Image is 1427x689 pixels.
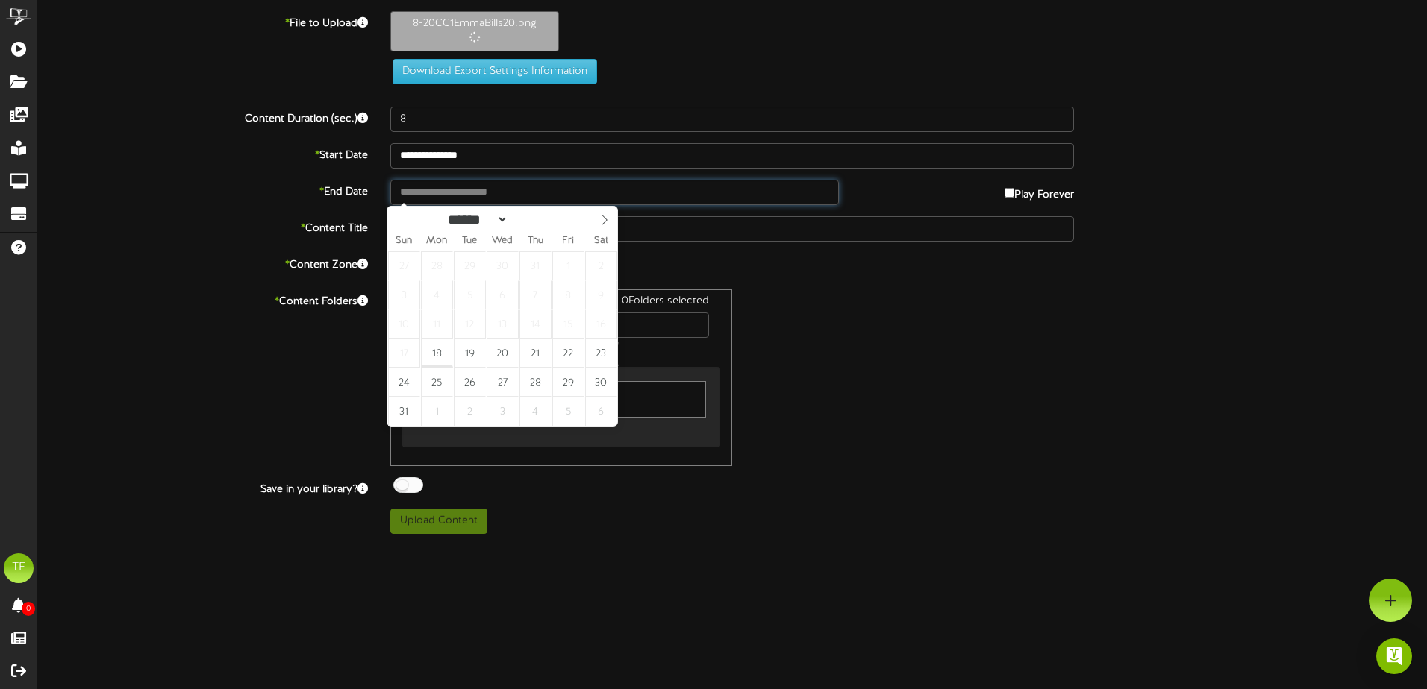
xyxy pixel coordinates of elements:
[486,236,519,246] span: Wed
[487,309,519,339] span: August 13, 2025
[454,280,486,309] span: August 5, 2025
[393,59,597,84] button: Download Export Settings Information
[388,309,420,339] span: August 10, 2025
[421,251,453,280] span: July 28, 2025
[454,368,486,397] span: August 26, 2025
[388,397,420,426] span: August 31, 2025
[584,236,617,246] span: Sat
[454,339,486,368] span: August 19, 2025
[388,368,420,397] span: August 24, 2025
[26,11,379,31] label: File to Upload
[519,397,552,426] span: September 4, 2025
[487,280,519,309] span: August 6, 2025
[519,309,552,339] span: August 14, 2025
[385,66,597,77] a: Download Export Settings Information
[508,212,562,227] input: Year
[26,180,379,200] label: End Date
[421,339,453,368] span: August 18, 2025
[26,289,379,309] label: Content Folders
[26,477,379,497] label: Save in your library?
[454,397,486,426] span: September 2, 2025
[26,143,379,163] label: Start Date
[1376,638,1412,674] div: Open Intercom Messenger
[552,280,584,309] span: August 8, 2025
[390,509,487,534] button: Upload Content
[585,309,617,339] span: August 16, 2025
[388,339,420,368] span: August 17, 2025
[421,397,453,426] span: September 1, 2025
[421,309,453,339] span: August 11, 2025
[519,368,552,397] span: August 28, 2025
[1005,180,1074,203] label: Play Forever
[519,339,552,368] span: August 21, 2025
[454,309,486,339] span: August 12, 2025
[552,368,584,397] span: August 29, 2025
[585,251,617,280] span: August 2, 2025
[519,236,552,246] span: Thu
[585,397,617,426] span: September 6, 2025
[26,216,379,236] label: Content Title
[487,397,519,426] span: September 3, 2025
[453,236,486,246] span: Tue
[552,236,584,246] span: Fri
[421,280,453,309] span: August 4, 2025
[22,602,35,616] span: 0
[1005,188,1014,198] input: Play Forever
[421,368,453,397] span: August 25, 2025
[585,368,617,397] span: August 30, 2025
[487,368,519,397] span: August 27, 2025
[390,216,1074,242] input: Title of this Content
[387,236,420,246] span: Sun
[454,251,486,280] span: July 29, 2025
[585,339,617,368] span: August 23, 2025
[4,553,34,583] div: TF
[552,251,584,280] span: August 1, 2025
[26,107,379,127] label: Content Duration (sec.)
[552,397,584,426] span: September 5, 2025
[552,309,584,339] span: August 15, 2025
[585,280,617,309] span: August 9, 2025
[388,280,420,309] span: August 3, 2025
[519,251,552,280] span: July 31, 2025
[388,251,420,280] span: July 27, 2025
[26,253,379,273] label: Content Zone
[420,236,453,246] span: Mon
[519,280,552,309] span: August 7, 2025
[487,251,519,280] span: July 30, 2025
[552,339,584,368] span: August 22, 2025
[487,339,519,368] span: August 20, 2025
